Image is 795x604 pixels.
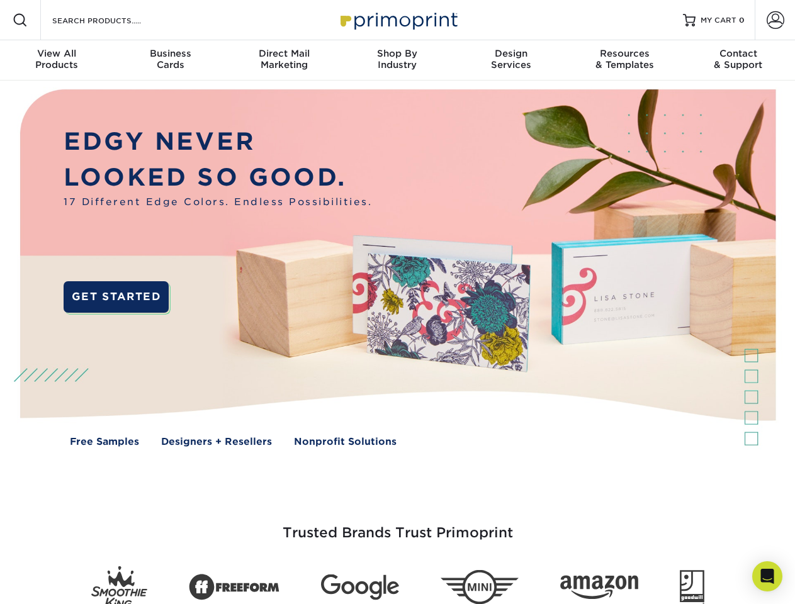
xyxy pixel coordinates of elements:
a: Designers + Resellers [161,435,272,449]
a: Resources& Templates [568,40,681,81]
p: EDGY NEVER [64,124,372,160]
a: GET STARTED [64,281,169,313]
div: & Support [682,48,795,70]
a: Nonprofit Solutions [294,435,397,449]
span: Design [454,48,568,59]
input: SEARCH PRODUCTS..... [51,13,174,28]
span: Business [113,48,227,59]
p: LOOKED SO GOOD. [64,160,372,196]
img: Goodwill [680,570,704,604]
div: Open Intercom Messenger [752,561,782,591]
div: Services [454,48,568,70]
span: Resources [568,48,681,59]
a: Contact& Support [682,40,795,81]
span: Contact [682,48,795,59]
a: DesignServices [454,40,568,81]
div: Cards [113,48,227,70]
span: 0 [739,16,745,25]
img: Amazon [560,576,638,600]
a: Free Samples [70,435,139,449]
img: Google [321,574,399,600]
a: BusinessCards [113,40,227,81]
span: Shop By [341,48,454,59]
span: 17 Different Edge Colors. Endless Possibilities. [64,195,372,210]
div: & Templates [568,48,681,70]
h3: Trusted Brands Trust Primoprint [30,495,766,556]
div: Industry [341,48,454,70]
a: Direct MailMarketing [227,40,341,81]
a: Shop ByIndustry [341,40,454,81]
span: MY CART [701,15,736,26]
img: Primoprint [335,6,461,33]
div: Marketing [227,48,341,70]
span: Direct Mail [227,48,341,59]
